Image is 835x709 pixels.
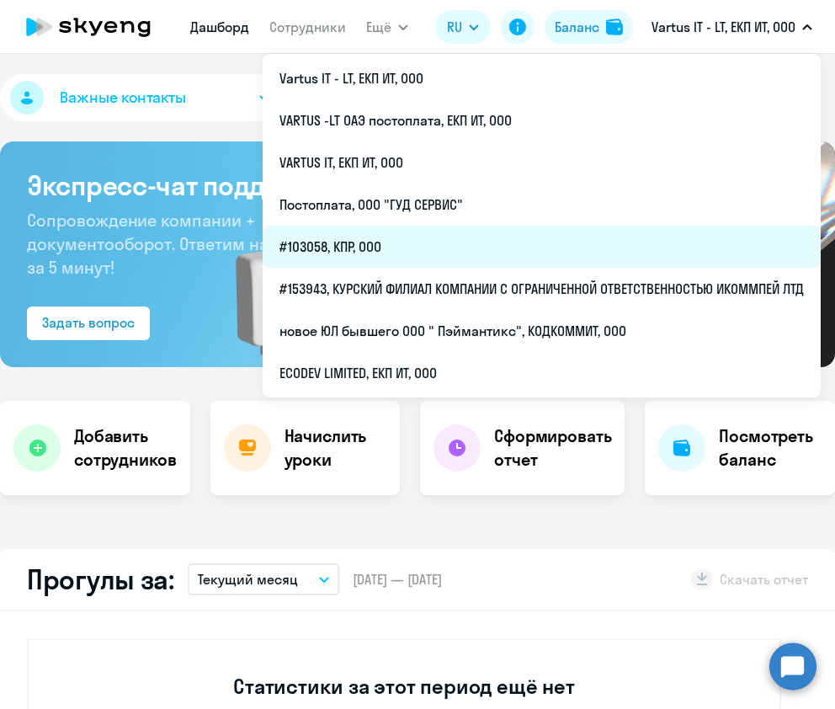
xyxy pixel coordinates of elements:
h2: Прогулы за: [27,562,174,596]
p: Vartus IT - LT, ЕКП ИТ, ООО [652,17,795,37]
span: [DATE] — [DATE] [353,570,442,589]
a: Сотрудники [269,19,346,35]
button: RU [435,10,491,44]
button: Текущий месяц [188,563,339,595]
h4: Добавить сотрудников [74,424,177,472]
button: Ещё [366,10,408,44]
h4: Сформировать отчет [494,424,611,472]
button: Балансbalance [545,10,633,44]
ul: Ещё [263,54,821,397]
span: RU [447,17,462,37]
h3: Экспресс-чат поддержки [27,168,380,202]
img: bg-img [211,178,407,367]
div: Баланс [555,17,599,37]
button: Vartus IT - LT, ЕКП ИТ, ООО [643,7,821,47]
span: Ещё [366,17,391,37]
img: balance [606,19,623,35]
h4: Посмотреть баланс [719,424,822,472]
h3: Статистики за этот период ещё нет [233,673,574,700]
span: Важные контакты [60,87,186,109]
span: Сопровождение компании + документооборот. Ответим на ваш вопрос за 5 минут! [27,210,368,278]
h4: Начислить уроки [285,424,387,472]
div: Задать вопрос [42,312,135,333]
button: Задать вопрос [27,307,150,340]
a: Дашборд [190,19,249,35]
p: Текущий месяц [198,569,298,589]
